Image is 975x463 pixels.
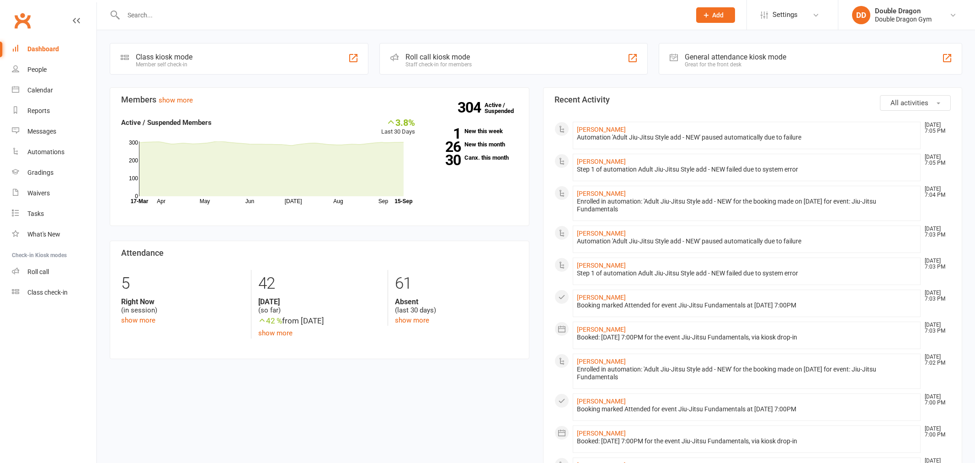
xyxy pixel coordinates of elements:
a: [PERSON_NAME] [577,398,626,405]
div: 3.8% [381,117,415,127]
div: Booking marked Attended for event Jiu-Jitsu Fundamentals at [DATE] 7:00PM [577,301,917,309]
div: Automation 'Adult Jiu-Jitsu Style add - NEW' paused automatically due to failure [577,134,917,141]
h3: Attendance [121,248,518,258]
div: (so far) [258,297,381,315]
div: Messages [27,128,56,135]
time: [DATE] 7:05 PM [920,122,950,134]
div: Step 1 of automation Adult Jiu-Jitsu Style add - NEW failed due to system error [577,269,917,277]
h3: Members [121,95,518,104]
div: 5 [121,270,244,297]
time: [DATE] 7:00 PM [920,426,950,438]
a: Class kiosk mode [12,282,96,303]
div: Calendar [27,86,53,94]
div: Automation 'Adult Jiu-Jitsu Style add - NEW' paused automatically due to failure [577,237,917,245]
div: Enrolled in automation: 'Adult Jiu-Jitsu Style add - NEW' for the booking made on [DATE] for even... [577,366,917,381]
a: 1New this week [429,128,517,134]
time: [DATE] 7:03 PM [920,322,950,334]
strong: Right Now [121,297,244,306]
div: 42 [258,270,381,297]
div: Roll call kiosk mode [405,53,472,61]
span: 42 % [258,316,282,325]
div: Member self check-in [136,61,192,68]
div: Reports [27,107,50,114]
strong: Absent [395,297,517,306]
div: Tasks [27,210,44,217]
time: [DATE] 7:02 PM [920,354,950,366]
a: 304Active / Suspended [485,95,525,121]
a: What's New [12,224,96,245]
time: [DATE] 7:03 PM [920,258,950,270]
strong: 1 [429,127,461,140]
a: [PERSON_NAME] [577,294,626,301]
a: show more [121,316,155,324]
a: Roll call [12,262,96,282]
a: Reports [12,101,96,121]
strong: 304 [458,101,485,114]
a: Calendar [12,80,96,101]
a: show more [395,316,429,324]
div: Step 1 of automation Adult Jiu-Jitsu Style add - NEW failed due to system error [577,166,917,173]
div: Double Dragon [875,7,932,15]
div: DD [852,6,870,24]
time: [DATE] 7:00 PM [920,394,950,406]
a: [PERSON_NAME] [577,190,626,197]
span: Add [712,11,724,19]
div: 61 [395,270,517,297]
a: [PERSON_NAME] [577,126,626,133]
h3: Recent Activity [554,95,951,104]
div: Enrolled in automation: 'Adult Jiu-Jitsu Style add - NEW' for the booking made on [DATE] for even... [577,198,917,213]
div: from [DATE] [258,315,381,327]
a: Clubworx [11,9,34,32]
div: (in session) [121,297,244,315]
a: show more [159,96,193,104]
div: Last 30 Days [381,117,415,137]
a: [PERSON_NAME] [577,326,626,333]
a: [PERSON_NAME] [577,158,626,165]
input: Search... [121,9,684,22]
a: show more [258,329,293,337]
div: Booked: [DATE] 7:00PM for the event Jiu-Jitsu Fundamentals, via kiosk drop-in [577,334,917,341]
div: Booking marked Attended for event Jiu-Jitsu Fundamentals at [DATE] 7:00PM [577,405,917,413]
time: [DATE] 7:03 PM [920,226,950,238]
a: 30Canx. this month [429,155,517,161]
div: What's New [27,231,60,238]
time: [DATE] 7:05 PM [920,154,950,166]
a: Messages [12,121,96,142]
a: [PERSON_NAME] [577,430,626,437]
a: [PERSON_NAME] [577,358,626,365]
strong: [DATE] [258,297,381,306]
div: Dashboard [27,45,59,53]
div: Double Dragon Gym [875,15,932,23]
button: Add [696,7,735,23]
div: Gradings [27,169,53,176]
strong: Active / Suspended Members [121,118,212,127]
div: Automations [27,148,64,156]
div: Staff check-in for members [405,61,472,68]
time: [DATE] 7:03 PM [920,290,950,302]
span: Settings [773,5,798,25]
a: Gradings [12,162,96,183]
div: General attendance kiosk mode [685,53,786,61]
a: Automations [12,142,96,162]
a: People [12,59,96,80]
a: Waivers [12,183,96,204]
div: Booked: [DATE] 7:00PM for the event Jiu-Jitsu Fundamentals, via kiosk drop-in [577,437,917,445]
div: (last 30 days) [395,297,517,315]
div: Roll call [27,268,49,275]
time: [DATE] 7:04 PM [920,186,950,198]
a: Tasks [12,204,96,224]
strong: 26 [429,140,461,154]
div: Class kiosk mode [136,53,192,61]
div: Class check-in [27,289,68,296]
button: All activities [880,95,951,111]
a: Dashboard [12,39,96,59]
div: People [27,66,47,73]
span: All activities [890,99,928,107]
a: [PERSON_NAME] [577,230,626,237]
div: Waivers [27,189,50,197]
div: Great for the front desk [685,61,786,68]
strong: 30 [429,153,461,167]
a: [PERSON_NAME] [577,262,626,269]
a: 26New this month [429,141,517,147]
